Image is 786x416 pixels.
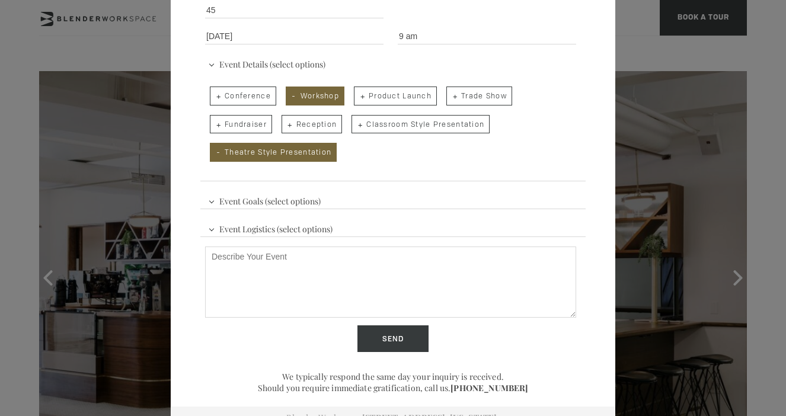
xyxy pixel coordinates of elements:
span: Conference [210,87,276,105]
span: Theatre Style Presentation [210,143,337,162]
span: Trade Show [446,87,512,105]
p: We typically respond the same day your inquiry is received. [200,371,586,382]
span: Workshop [286,87,344,105]
span: Product Launch [354,87,437,105]
a: [PHONE_NUMBER] [450,382,528,393]
span: Event Goals (select options) [205,191,324,209]
p: Should you require immediate gratification, call us. [200,382,586,393]
input: Number of Attendees [205,2,384,18]
span: Reception [282,115,343,134]
span: Fundraiser [210,115,272,134]
input: Event Date [205,28,384,44]
span: Event Logistics (select options) [205,219,336,236]
span: Classroom Style Presentation [352,115,490,134]
span: Event Details (select options) [205,54,328,72]
input: Start Time [398,28,576,44]
input: Send [357,325,429,353]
